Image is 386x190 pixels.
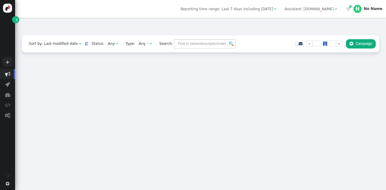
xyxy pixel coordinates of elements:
a:  [12,16,19,23]
a:  [85,42,88,46]
a: « [306,41,312,47]
span:  [335,7,337,11]
a: + [3,58,12,66]
a:  [299,42,302,46]
div: N [353,5,362,13]
span:  [150,42,152,45]
img: icon_search.png [229,42,234,46]
span:  [16,17,17,23]
span:  [350,42,353,46]
span:  [5,92,10,97]
button: Campaign [346,39,376,48]
span:  [5,82,10,87]
span:  [349,5,352,9]
span:  [79,42,81,45]
span:  [274,7,277,11]
img: logo-icon.svg [3,4,12,13]
span:  [5,71,10,76]
span:  [116,42,118,45]
span:  [346,7,350,11]
a:   [345,6,352,12]
span: Reporting time range: Last 7 days including [DATE] [181,7,273,11]
img: loading.gif [147,42,150,45]
a: » [336,41,342,47]
div: Sort by: Last modified date [29,41,78,46]
div: Assistant: [DOMAIN_NAME] [285,6,334,12]
div: No Name [364,7,382,11]
span: Sorted in descending order [85,42,88,45]
span: 1 [323,42,327,46]
div: Any [139,41,146,46]
div: Any [108,41,115,46]
span: Search: [156,42,173,46]
input: Find in name/description/rules [174,39,236,48]
span: Type: [122,41,135,46]
span:  [5,113,10,118]
span: Status: [88,41,104,46]
span:  [6,182,9,185]
span:  [5,102,10,107]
